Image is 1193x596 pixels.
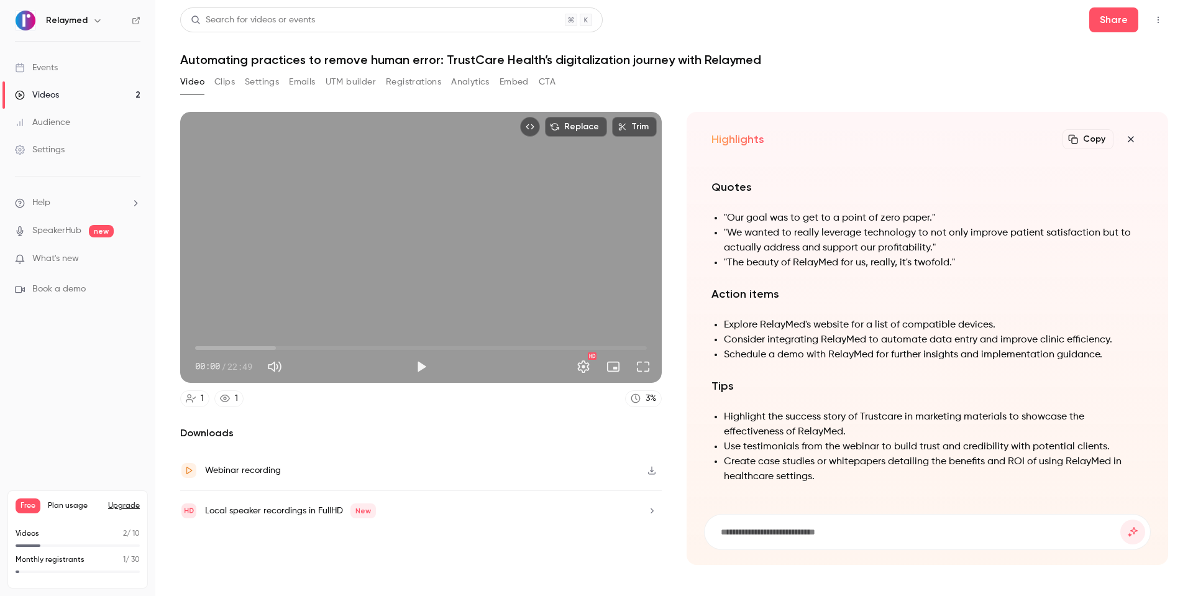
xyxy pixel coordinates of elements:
span: 00:00 [195,360,220,373]
button: Trim [612,117,657,137]
span: New [350,503,376,518]
div: HD [588,352,596,360]
span: Help [32,196,50,209]
button: Mute [262,354,287,379]
li: Create case studies or whitepapers detailing the benefits and ROI of using RelayMed in healthcare... [724,454,1143,484]
div: Videos [15,89,59,101]
li: help-dropdown-opener [15,196,140,209]
a: 1 [180,390,209,407]
a: 1 [214,390,244,407]
span: 2 [123,530,127,538]
span: Plan usage [48,501,101,511]
div: 00:00 [195,360,252,373]
li: "The beauty of RelayMed for us, really, it's twofold." [724,255,1143,270]
p: Videos [16,528,39,539]
button: Analytics [451,72,490,92]
button: Turn on miniplayer [601,354,626,379]
button: UTM builder [326,72,376,92]
div: 1 [201,392,204,405]
button: Settings [245,72,279,92]
span: Free [16,498,40,513]
button: Settings [571,354,596,379]
div: Webinar recording [205,463,281,478]
button: Play [409,354,434,379]
button: CTA [539,72,555,92]
span: new [89,225,114,237]
button: Embed [500,72,529,92]
button: Copy [1063,129,1113,149]
p: / 30 [123,554,140,566]
button: Top Bar Actions [1148,10,1168,30]
h2: Tips [711,377,1143,395]
h1: Automating practices to remove human error: TrustCare Health’s digitalization journey with Relaymed [180,52,1168,67]
h2: Action items [711,285,1143,303]
span: / [221,360,226,373]
li: "We wanted to really leverage technology to not only improve patient satisfaction but to actually... [724,226,1143,255]
p: Monthly registrants [16,554,85,566]
button: Clips [214,72,235,92]
span: 22:49 [227,360,252,373]
h2: Highlights [711,132,764,147]
div: Settings [15,144,65,156]
button: Video [180,72,204,92]
p: / 10 [123,528,140,539]
h6: Relaymed [46,14,88,27]
button: Upgrade [108,501,140,511]
a: SpeakerHub [32,224,81,237]
button: Full screen [631,354,656,379]
h2: Quotes [711,178,1143,196]
div: Search for videos or events [191,14,315,27]
div: 1 [235,392,238,405]
button: Emails [289,72,315,92]
button: Share [1089,7,1138,32]
div: Events [15,62,58,74]
span: 1 [123,556,126,564]
div: Audience [15,116,70,129]
li: Use testimonials from the webinar to build trust and credibility with potential clients. [724,439,1143,454]
h2: Downloads [180,426,662,441]
span: What's new [32,252,79,265]
li: Schedule a demo with RelayMed for further insights and implementation guidance. [724,347,1143,362]
a: 3% [625,390,662,407]
li: "Our goal was to get to a point of zero paper." [724,211,1143,226]
div: Local speaker recordings in FullHD [205,503,376,518]
button: Registrations [386,72,441,92]
li: Highlight the success story of Trustcare in marketing materials to showcase the effectiveness of ... [724,410,1143,439]
img: Relaymed [16,11,35,30]
li: Explore RelayMed's website for a list of compatible devices. [724,318,1143,332]
div: 3 % [646,392,656,405]
li: Consider integrating RelayMed to automate data entry and improve clinic efficiency. [724,332,1143,347]
button: Embed video [520,117,540,137]
span: Book a demo [32,283,86,296]
button: Replace [545,117,607,137]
